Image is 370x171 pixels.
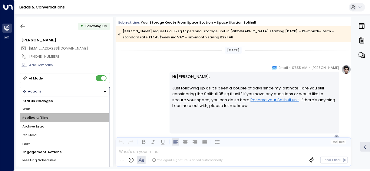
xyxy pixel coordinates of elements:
div: P [334,134,339,139]
span: • [309,65,310,71]
span: 07:55 AM [292,65,307,71]
span: Replied Offline [22,115,48,120]
span: • [289,65,291,71]
div: The agent signature is added automatically [152,158,223,162]
p: Hi [PERSON_NAME], Just following up as it’s been a couple of days since my last note—are you stil... [173,74,336,114]
div: AddCompany [29,63,110,68]
button: Cc|Bcc [331,140,346,144]
h1: Engagement Actions [20,148,110,156]
button: Redo [127,138,134,146]
div: [PERSON_NAME] requests a 35 sq ft personal storage unit in [GEOGRAPHIC_DATA] starting [DATE] – 12... [118,28,348,40]
div: [PERSON_NAME] [21,37,110,43]
h1: Status Changes [20,97,110,105]
span: | [338,140,339,144]
div: Actions [22,89,41,93]
span: [PERSON_NAME] [311,65,339,71]
div: AI Mode [29,75,43,81]
span: Cc Bcc [333,140,345,144]
span: [EMAIL_ADDRESS][DOMAIN_NAME] [29,46,88,51]
a: Leads & Conversations [19,5,65,10]
img: profile-logo.png [342,65,351,74]
a: Reserve your Solihull unit [251,97,299,103]
span: Lost [22,141,30,147]
span: Subject Line: [118,20,140,25]
span: Email [279,65,288,71]
button: Undo [117,138,125,146]
span: Won [22,106,30,111]
span: Meeting Scheduled [22,158,56,163]
div: Button group with a nested menu [20,87,110,96]
div: [PHONE_NUMBER] [29,54,110,59]
div: • [81,22,83,31]
span: Archive Lead [22,124,45,129]
div: [DATE] [225,47,242,54]
span: On Hold [22,133,37,138]
button: Actions [20,87,110,96]
span: Following Up [85,24,107,28]
div: Your storage quote from Space Station - Space Station Solihull [141,20,256,25]
span: philsargent@msn.com [29,46,88,51]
